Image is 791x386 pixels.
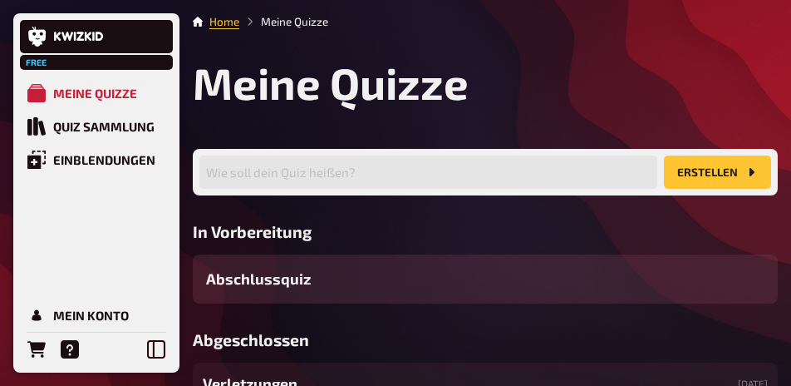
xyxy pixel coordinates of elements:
li: Home [209,13,239,30]
span: Abschlussquiz [206,268,311,290]
div: Mein Konto [53,308,129,323]
a: Mein Konto [20,299,173,332]
div: Einblendungen [53,152,155,167]
input: Wie soll dein Quiz heißen? [199,156,657,189]
a: Abschlussquiz [193,255,778,304]
a: Quiz Sammlung [20,110,173,143]
li: Meine Quizze [239,13,328,30]
div: Quiz Sammlung [53,119,155,134]
button: Erstellen [664,156,771,189]
a: Bestellungen [20,333,53,366]
a: Hilfe [53,333,86,366]
span: Free [22,57,52,67]
div: Meine Quizze [53,86,137,101]
a: Einblendungen [20,143,173,176]
h3: In Vorbereitung [193,222,778,241]
a: Meine Quizze [20,77,173,110]
h1: Meine Quizze [193,57,778,109]
a: Home [209,15,239,28]
h3: Abgeschlossen [193,330,778,349]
